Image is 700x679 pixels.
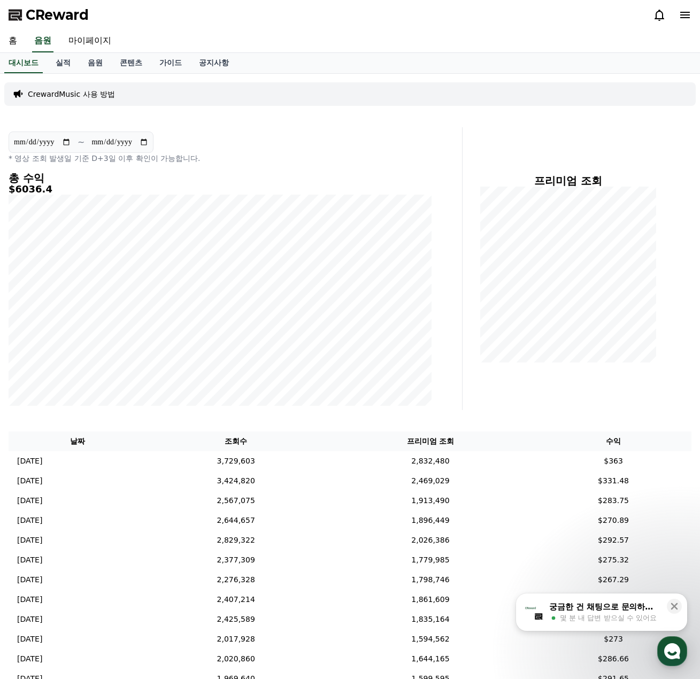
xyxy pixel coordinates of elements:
[60,30,120,52] a: 마이페이지
[471,175,666,187] h4: 프리미엄 조회
[147,609,326,629] td: 2,425,589
[147,649,326,669] td: 2,020,860
[326,530,535,550] td: 2,026,386
[326,590,535,609] td: 1,861,609
[147,550,326,570] td: 2,377,309
[535,530,691,550] td: $292.57
[147,570,326,590] td: 2,276,328
[3,339,71,366] a: 홈
[32,30,53,52] a: 음원
[147,431,326,451] th: 조회수
[326,471,535,491] td: 2,469,029
[26,6,89,24] span: CReward
[9,172,432,184] h4: 총 수익
[17,515,42,526] p: [DATE]
[147,590,326,609] td: 2,407,214
[535,451,691,471] td: $363
[9,153,432,164] p: * 영상 조회 발생일 기준 D+3일 이후 확인이 가능합니다.
[326,649,535,669] td: 1,644,165
[17,594,42,605] p: [DATE]
[326,431,535,451] th: 프리미엄 조회
[147,629,326,649] td: 2,017,928
[111,53,151,73] a: 콘텐츠
[535,431,691,451] th: 수익
[17,614,42,625] p: [DATE]
[535,491,691,511] td: $283.75
[4,53,43,73] a: 대시보드
[326,609,535,629] td: 1,835,164
[17,554,42,566] p: [DATE]
[17,495,42,506] p: [DATE]
[190,53,237,73] a: 공지사항
[28,89,115,99] a: CrewardMusic 사용 방법
[326,511,535,530] td: 1,896,449
[17,475,42,487] p: [DATE]
[535,550,691,570] td: $275.32
[17,574,42,585] p: [DATE]
[138,339,205,366] a: 설정
[79,53,111,73] a: 음원
[147,511,326,530] td: 2,644,657
[326,451,535,471] td: 2,832,480
[147,451,326,471] td: 3,729,603
[147,530,326,550] td: 2,829,322
[535,511,691,530] td: $270.89
[326,629,535,649] td: 1,594,562
[535,471,691,491] td: $331.48
[147,491,326,511] td: 2,567,075
[17,634,42,645] p: [DATE]
[34,355,40,364] span: 홈
[326,570,535,590] td: 1,798,746
[17,653,42,665] p: [DATE]
[9,431,147,451] th: 날짜
[17,456,42,467] p: [DATE]
[151,53,190,73] a: 가이드
[47,53,79,73] a: 실적
[535,590,691,609] td: $257.52
[78,136,84,149] p: ~
[9,6,89,24] a: CReward
[17,535,42,546] p: [DATE]
[9,184,432,195] h5: $6036.4
[326,491,535,511] td: 1,913,490
[147,471,326,491] td: 3,424,820
[71,339,138,366] a: 대화
[535,629,691,649] td: $273
[535,570,691,590] td: $267.29
[165,355,178,364] span: 설정
[98,356,111,364] span: 대화
[535,649,691,669] td: $286.66
[326,550,535,570] td: 1,779,985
